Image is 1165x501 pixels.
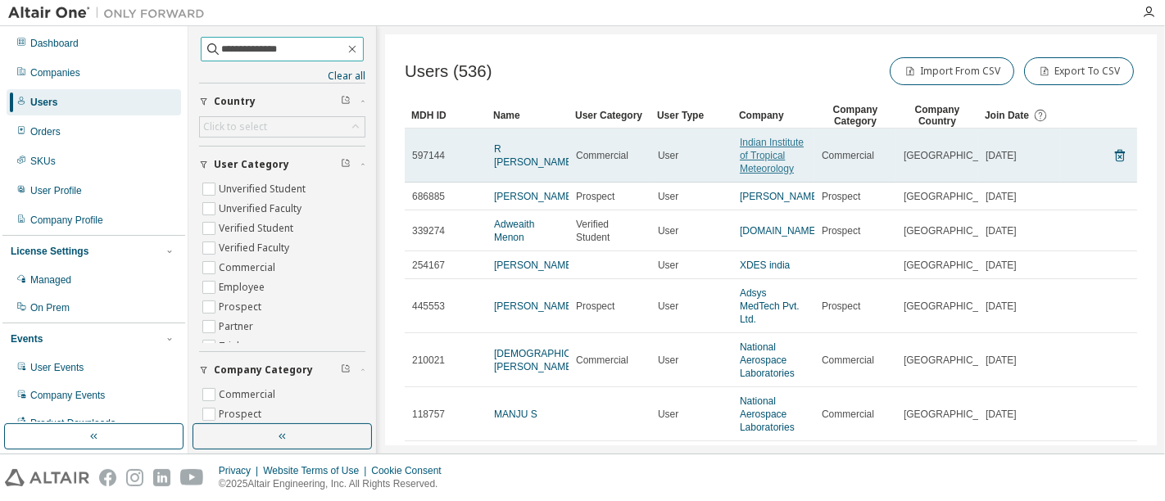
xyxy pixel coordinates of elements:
[412,224,445,237] span: 339274
[904,224,1006,237] span: [GEOGRAPHIC_DATA]
[494,191,575,202] a: [PERSON_NAME]
[575,102,644,129] div: User Category
[30,66,80,79] div: Companies
[890,57,1014,85] button: Import From CSV
[986,149,1017,162] span: [DATE]
[822,190,860,203] span: Prospect
[219,404,265,424] label: Prospect
[412,408,445,421] span: 118757
[219,199,305,219] label: Unverified Faculty
[412,190,445,203] span: 686885
[214,158,289,171] span: User Category
[986,300,1017,313] span: [DATE]
[412,259,445,272] span: 254167
[219,297,265,317] label: Prospect
[30,273,71,287] div: Managed
[740,341,795,379] a: National Aerospace Laboratories
[739,102,808,129] div: Company
[30,96,57,109] div: Users
[904,190,1006,203] span: [GEOGRAPHIC_DATA]
[405,62,492,81] span: Users (536)
[986,259,1017,272] span: [DATE]
[11,245,88,258] div: License Settings
[821,102,890,129] div: Company Category
[986,354,1017,367] span: [DATE]
[180,469,204,486] img: youtube.svg
[986,224,1017,237] span: [DATE]
[219,385,279,404] label: Commercial
[493,102,562,129] div: Name
[30,361,84,374] div: User Events
[30,301,70,314] div: On Prem
[986,408,1017,421] span: [DATE]
[219,219,297,238] label: Verified Student
[986,190,1017,203] span: [DATE]
[341,363,351,377] span: Clear filter
[740,137,804,174] a: Indian Institute of Tropical Meteorology
[219,278,268,297] label: Employee
[494,408,537,420] a: MANJU S
[904,149,1006,162] span: [GEOGRAPHIC_DATA]
[341,158,351,171] span: Clear filter
[412,354,445,367] span: 210021
[219,477,451,491] p: © 2025 Altair Engineering, Inc. All Rights Reserved.
[658,190,678,203] span: User
[30,125,61,138] div: Orders
[99,469,116,486] img: facebook.svg
[658,149,678,162] span: User
[371,464,451,477] div: Cookie Consent
[494,348,604,372] a: [DEMOGRAPHIC_DATA][PERSON_NAME]
[494,260,575,271] a: [PERSON_NAME]
[576,300,614,313] span: Prospect
[903,102,972,129] div: Company Country
[263,464,371,477] div: Website Terms of Use
[203,120,267,133] div: Click to select
[658,259,678,272] span: User
[1024,57,1134,85] button: Export To CSV
[740,225,818,237] a: [DOMAIN_NAME]
[199,352,365,388] button: Company Category
[11,332,43,345] div: Events
[219,317,256,336] label: Partner
[657,102,726,129] div: User Type
[126,469,143,486] img: instagram.svg
[412,300,445,313] span: 445553
[200,117,365,137] div: Click to select
[740,395,795,433] a: National Aerospace Laboratories
[219,179,309,199] label: Unverified Student
[494,300,575,312] a: [PERSON_NAME]
[576,190,614,203] span: Prospect
[341,95,351,108] span: Clear filter
[576,218,643,244] span: Verified Student
[904,408,1006,421] span: [GEOGRAPHIC_DATA]
[214,363,313,377] span: Company Category
[822,408,874,421] span: Commercial
[658,224,678,237] span: User
[199,147,365,183] button: User Category
[985,110,1029,121] span: Join Date
[219,464,263,477] div: Privacy
[904,300,1006,313] span: [GEOGRAPHIC_DATA]
[30,37,79,50] div: Dashboard
[412,149,445,162] span: 597144
[494,143,575,168] a: R [PERSON_NAME]
[30,155,56,168] div: SKUs
[199,83,365,120] button: Country
[822,149,874,162] span: Commercial
[1033,108,1048,123] svg: Date when the user was first added or directly signed up. If the user was deleted and later re-ad...
[904,259,1006,272] span: [GEOGRAPHIC_DATA]
[494,219,534,243] a: Adweaith Menon
[904,354,1006,367] span: [GEOGRAPHIC_DATA]
[5,469,89,486] img: altair_logo.svg
[658,300,678,313] span: User
[153,469,170,486] img: linkedin.svg
[658,408,678,421] span: User
[576,354,628,367] span: Commercial
[30,214,103,227] div: Company Profile
[740,191,821,202] a: [PERSON_NAME]
[822,354,874,367] span: Commercial
[30,184,82,197] div: User Profile
[214,95,256,108] span: Country
[822,224,860,237] span: Prospect
[576,149,628,162] span: Commercial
